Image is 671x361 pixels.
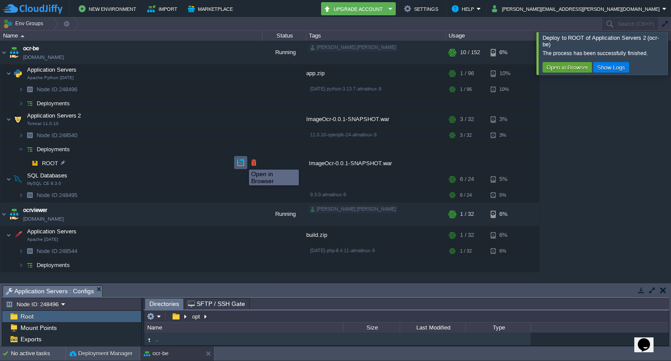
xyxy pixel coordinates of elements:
[79,3,139,14] button: New Environment
[460,83,472,96] div: 1 / 96
[12,111,24,128] img: AMDAwAAAACH5BAEAAAAALAAAAAABAAEAAAICRAEAOw==
[37,248,59,254] span: Node ID:
[310,86,381,91] span: [DATE]-python-3.13.7-almalinux-9
[19,324,58,332] span: Mount Points
[491,170,519,188] div: 5%
[19,312,35,320] a: Root
[307,31,446,41] div: Tags
[306,65,446,82] div: app.zip
[491,128,519,142] div: 3%
[263,41,306,64] div: Running
[18,128,24,142] img: AMDAwAAAACH5BAEAAAAALAAAAAABAAEAAAICRAEAOw==
[8,41,20,64] img: AMDAwAAAACH5BAEAAAAALAAAAAABAAEAAAICRAEAOw==
[543,50,665,57] div: The process has been successfully finished.
[306,156,446,170] div: ImageOcr-0.0.1-SNAPSHOT.war
[19,335,43,343] span: Exports
[404,3,441,14] button: Settings
[309,44,398,52] div: [PERSON_NAME].[PERSON_NAME]
[491,226,519,244] div: 6%
[18,258,24,272] img: AMDAwAAAACH5BAEAAAAALAAAAAABAAEAAAICRAEAOw==
[8,202,20,226] img: AMDAwAAAACH5BAEAAAAALAAAAAABAAEAAAICRAEAOw==
[36,132,79,139] span: 248540
[1,31,262,41] div: Name
[460,170,474,188] div: 6 / 24
[491,83,519,96] div: 10%
[36,100,71,107] span: Deployments
[460,111,474,128] div: 3 / 32
[36,247,79,255] span: 248544
[154,336,160,343] a: ..
[37,86,59,93] span: Node ID:
[324,3,386,14] button: Upgrade Account
[41,160,59,167] a: ROOT
[36,191,79,199] a: Node ID:248495
[634,326,662,352] iframe: chat widget
[460,244,472,258] div: 1 / 32
[491,65,519,82] div: 10%
[26,112,82,119] span: Application Servers 2
[491,41,519,64] div: 6%
[0,202,7,226] img: AMDAwAAAACH5BAEAAAAALAAAAAABAAEAAAICRAEAOw==
[18,142,24,156] img: AMDAwAAAACH5BAEAAAAALAAAAAABAAEAAAICRAEAOw==
[251,170,297,184] div: Open in Browser
[18,83,24,96] img: AMDAwAAAACH5BAEAAAAALAAAAAABAAEAAAICRAEAOw==
[460,65,474,82] div: 1 / 96
[69,349,132,358] button: Deployment Manager
[263,202,306,226] div: Running
[263,31,306,41] div: Status
[309,205,398,213] div: [PERSON_NAME].[PERSON_NAME]
[145,323,343,333] div: Name
[191,312,202,320] button: opt
[344,323,400,333] div: Size
[466,323,531,333] div: Type
[188,3,235,14] button: Marketplace
[18,97,24,110] img: AMDAwAAAACH5BAEAAAAALAAAAAABAAEAAAICRAEAOw==
[23,215,64,223] a: [DOMAIN_NAME]
[27,75,74,80] span: Apache Python [DATE]
[460,41,480,64] div: 10 / 152
[26,66,78,73] a: Application ServersApache Python [DATE]
[6,65,11,82] img: AMDAwAAAACH5BAEAAAAALAAAAAABAAEAAAICRAEAOw==
[26,66,78,73] span: Application Servers
[26,228,78,235] a: Application ServersApache [DATE]
[36,86,79,93] span: 248496
[6,111,11,128] img: AMDAwAAAACH5BAEAAAAALAAAAAABAAEAAAICRAEAOw==
[6,170,11,188] img: AMDAwAAAACH5BAEAAAAALAAAAAABAAEAAAICRAEAOw==
[27,237,58,242] span: Apache [DATE]
[3,17,46,30] button: Env Groups
[310,248,375,253] span: [DATE]-php-8.4.11-almalinux-9
[401,323,465,333] div: Last Modified
[452,3,477,14] button: Help
[27,121,59,126] span: Tomcat 11.0.10
[27,181,61,186] span: MySQL CE 9.3.0
[144,349,169,358] button: ocr-be
[491,188,519,202] div: 5%
[23,53,64,62] a: [DOMAIN_NAME]
[6,226,11,244] img: AMDAwAAAACH5BAEAAAAALAAAAAABAAEAAAICRAEAOw==
[23,44,39,53] span: ocr-be
[36,247,79,255] a: Node ID:248544
[460,226,474,244] div: 1 / 32
[36,261,71,269] a: Deployments
[460,188,472,202] div: 6 / 24
[26,172,69,179] span: SQL Databases
[24,188,36,202] img: AMDAwAAAACH5BAEAAAAALAAAAAABAAEAAAICRAEAOw==
[144,335,154,345] img: AMDAwAAAACH5BAEAAAAALAAAAAABAAEAAAICRAEAOw==
[3,3,62,14] img: CloudJiffy
[36,86,79,93] a: Node ID:248496
[37,132,59,139] span: Node ID:
[491,202,519,226] div: 6%
[11,347,66,361] div: No active tasks
[492,3,662,14] button: [PERSON_NAME][EMAIL_ADDRESS][PERSON_NAME][DOMAIN_NAME]
[24,142,36,156] img: AMDAwAAAACH5BAEAAAAALAAAAAABAAEAAAICRAEAOw==
[26,172,69,179] a: SQL DatabasesMySQL CE 9.3.0
[29,156,41,170] img: AMDAwAAAACH5BAEAAAAALAAAAAABAAEAAAICRAEAOw==
[36,146,71,153] span: Deployments
[23,206,47,215] a: ocrviewer
[306,226,446,244] div: build.zip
